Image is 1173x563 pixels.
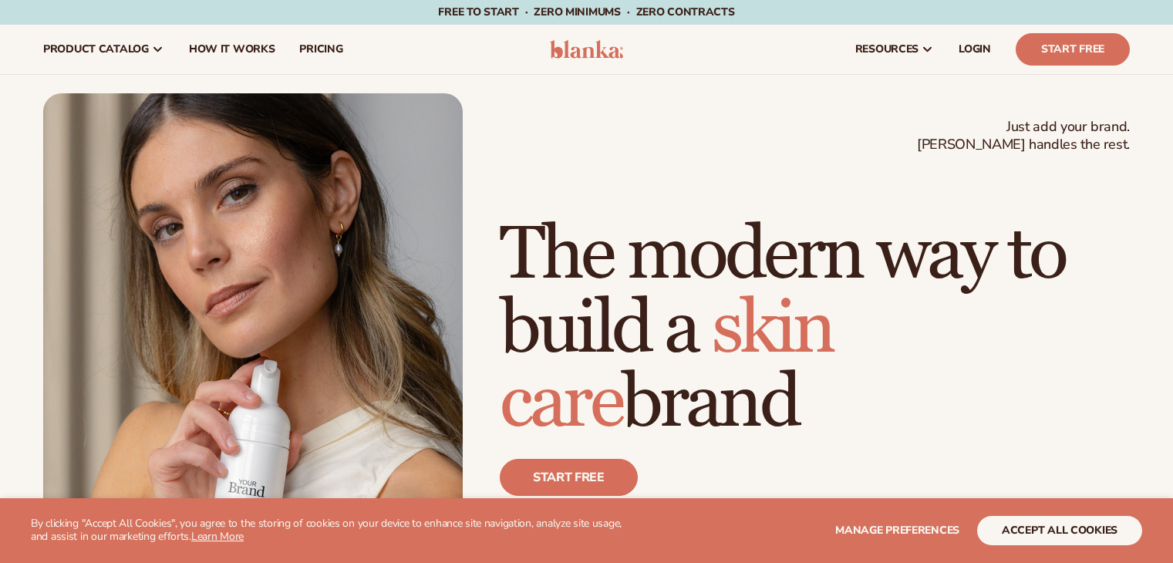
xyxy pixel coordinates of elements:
span: LOGIN [959,43,991,56]
img: logo [550,40,623,59]
span: pricing [299,43,342,56]
a: Start Free [1016,33,1130,66]
button: Manage preferences [835,516,959,545]
a: How It Works [177,25,288,74]
a: pricing [287,25,355,74]
a: Start free [500,459,638,496]
h1: The modern way to build a brand [500,218,1130,440]
span: skin care [500,284,833,448]
p: By clicking "Accept All Cookies", you agree to the storing of cookies on your device to enhance s... [31,517,639,544]
span: How It Works [189,43,275,56]
button: accept all cookies [977,516,1142,545]
span: product catalog [43,43,149,56]
a: product catalog [31,25,177,74]
span: Just add your brand. [PERSON_NAME] handles the rest. [917,118,1130,154]
a: resources [843,25,946,74]
span: resources [855,43,919,56]
a: Learn More [191,529,244,544]
span: Free to start · ZERO minimums · ZERO contracts [438,5,734,19]
span: Manage preferences [835,523,959,538]
a: LOGIN [946,25,1003,74]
